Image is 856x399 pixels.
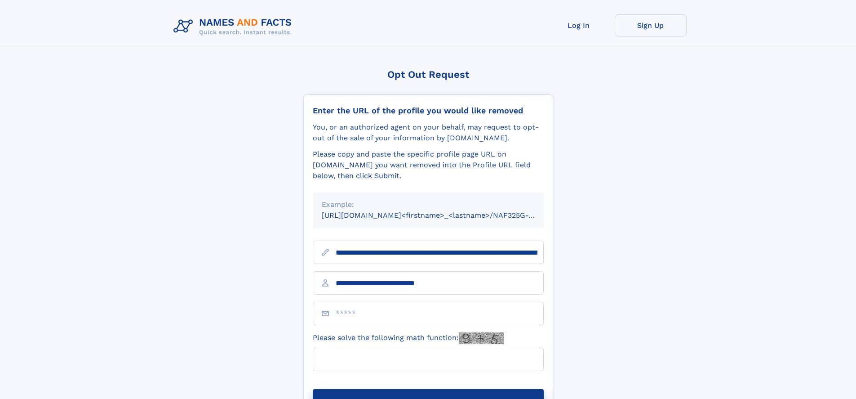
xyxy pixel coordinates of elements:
[543,14,615,36] a: Log In
[322,199,535,210] div: Example:
[303,69,553,80] div: Opt Out Request
[313,149,544,181] div: Please copy and paste the specific profile page URL on [DOMAIN_NAME] you want removed into the Pr...
[615,14,687,36] a: Sign Up
[322,211,561,220] small: [URL][DOMAIN_NAME]<firstname>_<lastname>/NAF325G-xxxxxxxx
[313,106,544,116] div: Enter the URL of the profile you would like removed
[313,122,544,143] div: You, or an authorized agent on your behalf, may request to opt-out of the sale of your informatio...
[170,14,299,39] img: Logo Names and Facts
[313,332,504,344] label: Please solve the following math function:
